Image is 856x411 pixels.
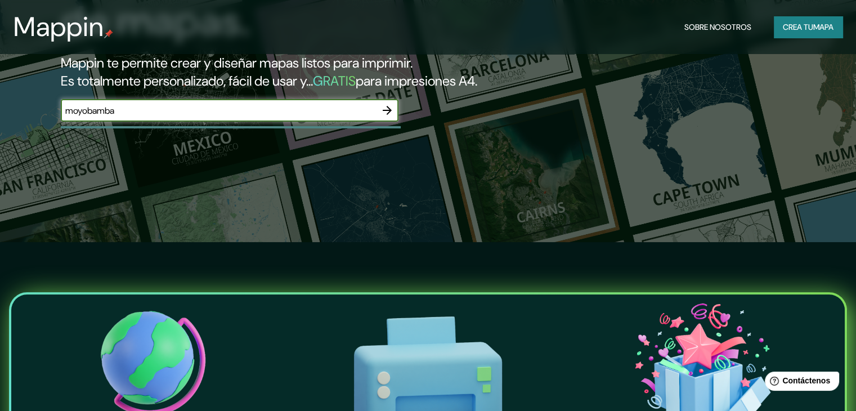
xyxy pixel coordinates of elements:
[61,104,376,117] input: Elige tu lugar favorito
[680,16,756,38] button: Sobre nosotros
[356,72,477,90] font: para impresiones A4.
[61,72,313,90] font: Es totalmente personalizado, fácil de usar y...
[783,22,813,32] font: Crea tu
[774,16,842,38] button: Crea tumapa
[104,29,113,38] img: pin de mapeo
[61,54,413,72] font: Mappin te permite crear y diseñar mapas listos para imprimir.
[14,9,104,44] font: Mappin
[684,22,751,32] font: Sobre nosotros
[313,72,356,90] font: GRATIS
[756,367,844,399] iframe: Lanzador de widgets de ayuda
[813,22,833,32] font: mapa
